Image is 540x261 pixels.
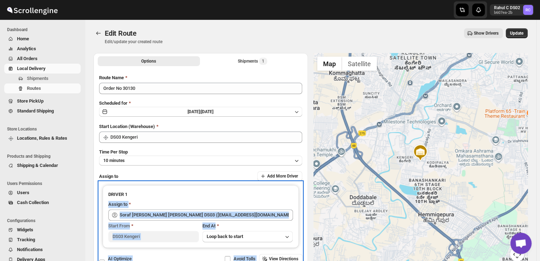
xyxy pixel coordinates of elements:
button: Users [4,188,81,198]
button: Widgets [4,225,81,235]
span: Start Location (Warehouse) [99,124,155,129]
span: Start From [108,223,130,228]
span: [DATE] | [188,109,201,114]
button: Shipping & Calendar [4,161,81,170]
span: Show Drivers [474,30,499,36]
button: Locations, Rules & Rates [4,133,81,143]
span: Edit Route [105,29,137,37]
span: Widgets [17,227,33,232]
button: 10 minutes [99,156,302,166]
button: Cash Collection [4,198,81,208]
button: All Route Options [98,56,200,66]
span: Update [510,30,523,36]
span: Local Delivery [17,66,46,71]
span: 10 minutes [103,158,125,163]
span: Loop back to start [207,234,243,239]
p: Rahul C DS02 [494,5,520,11]
span: Store PickUp [17,98,44,104]
span: Notifications [17,247,43,252]
div: End At [202,222,293,230]
input: Search assignee [120,209,293,221]
span: Time Per Stop [99,149,128,155]
span: Products and Shipping [7,153,81,159]
button: Tracking [4,235,81,245]
p: b607ea-2b [494,11,520,15]
h3: DRIVER 1 [108,191,293,198]
span: Dashboard [7,27,81,33]
span: Configurations [7,218,81,224]
span: 1 [262,58,264,64]
span: Options [141,58,156,64]
div: Assign to [108,201,127,208]
span: Store Locations [7,126,81,132]
button: Analytics [4,44,81,54]
button: User menu [490,4,534,16]
button: Show satellite imagery [342,57,377,71]
button: Show Drivers [464,28,503,38]
img: ScrollEngine [6,1,59,19]
span: Rahul C DS02 [523,5,533,15]
span: Scheduled for [99,100,127,106]
button: Update [506,28,528,38]
span: Cash Collection [17,200,49,205]
span: [DATE] [201,109,213,114]
span: Users Permissions [7,181,81,186]
span: Users [17,190,29,195]
p: Edit/update your created route [105,39,162,45]
button: Add More Driver [257,171,302,181]
text: RC [525,8,530,12]
input: Search location [110,132,302,143]
button: Show street map [317,57,342,71]
button: [DATE]|[DATE] [99,107,302,117]
span: Analytics [17,46,36,51]
div: Open chat [510,233,532,254]
span: Route Name [99,75,124,80]
button: Home [4,34,81,44]
button: Routes [4,83,81,93]
div: Shipments [238,58,267,65]
span: Shipments [27,76,48,81]
button: All Orders [4,54,81,64]
button: Loop back to start [202,231,293,242]
span: Add More Driver [267,173,298,179]
button: Selected Shipments [201,56,304,66]
span: All Orders [17,56,38,61]
span: Tracking [17,237,35,242]
button: Shipments [4,74,81,83]
span: Standard Shipping [17,108,54,114]
input: Eg: Bengaluru Route [99,83,302,94]
button: Notifications [4,245,81,255]
span: Home [17,36,29,41]
span: Locations, Rules & Rates [17,135,67,141]
span: Shipping & Calendar [17,163,58,168]
span: Assign to [99,174,118,179]
button: Routes [93,28,103,38]
span: Routes [27,86,41,91]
